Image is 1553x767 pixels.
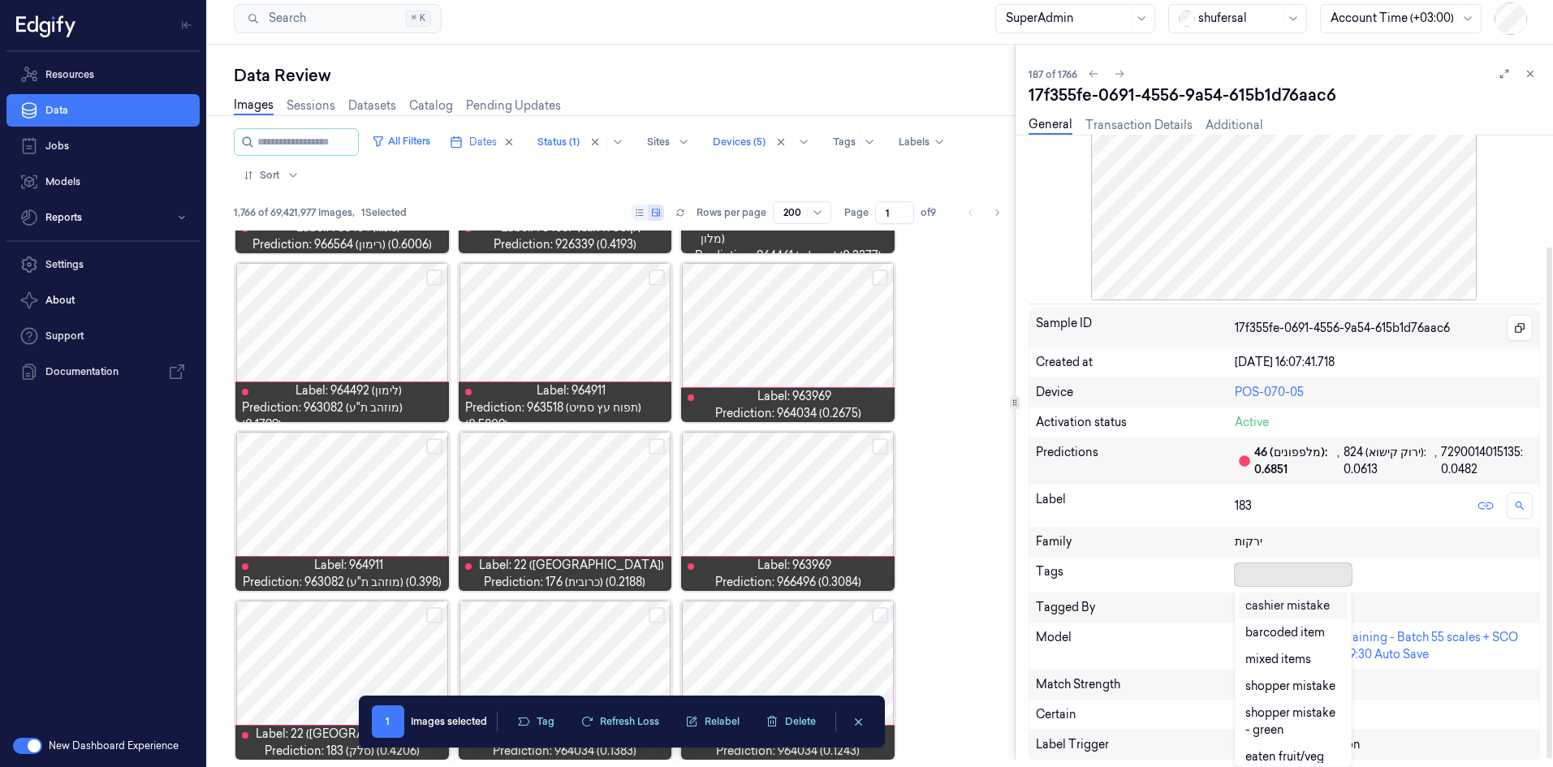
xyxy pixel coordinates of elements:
[409,97,453,114] a: Catalog
[242,399,442,433] span: Prediction: 963082 (מוזהב ת"ע) (0.1799)
[1036,354,1235,371] div: Created at
[1036,706,1235,723] div: Certain
[1085,117,1193,134] a: Transaction Details
[6,248,200,281] a: Settings
[6,284,200,317] button: About
[715,574,861,591] span: Prediction: 966496 (0.3084)
[1036,599,1533,616] div: Tagged By
[1336,444,1344,478] div: ,
[1344,444,1434,478] div: 824 (ירוק קישוא): 0.0613
[697,205,766,220] p: Rows per page
[348,97,396,114] a: Datasets
[1036,315,1235,341] div: Sample ID
[675,709,749,734] button: Relabel
[1036,676,1235,693] div: Match Strength
[243,574,442,591] span: Prediction: 963082 (מוזהב ת"ע) (0.398)
[234,97,274,115] a: Images
[484,574,645,591] span: Prediction: 176 (כרובית) (0.2188)
[265,743,420,760] span: Prediction: 183 (סלק) (0.4206)
[1036,491,1235,520] div: Label
[1245,748,1324,765] div: eaten fruit/veg
[1235,354,1533,371] div: [DATE] 16:07:41.718
[756,709,826,734] button: Delete
[1036,384,1235,401] div: Device
[365,128,437,154] button: All Filters
[1254,444,1336,478] div: 46 (מלפפונים): 0.6851
[537,382,606,399] span: Label: 964911
[1245,705,1341,739] div: shopper mistake - green
[1029,67,1077,81] span: 187 of 1766
[6,58,200,91] a: Resources
[426,607,442,623] button: Select row
[1036,444,1235,478] div: Predictions
[287,97,335,114] a: Sessions
[234,64,1015,87] div: Data Review
[1245,651,1311,668] div: mixed items
[715,405,861,422] span: Prediction: 964034 (0.2675)
[1036,629,1235,663] div: Model
[1206,117,1263,134] a: Additional
[426,269,442,286] button: Select row
[296,382,402,399] span: Label: 964492 (לימון)
[256,726,441,743] span: Label: 22 ([GEOGRAPHIC_DATA])
[361,205,407,220] span: 1 Selected
[6,166,200,198] a: Models
[1245,624,1325,641] div: barcoded item
[6,355,200,388] a: Documentation
[493,743,636,760] span: Prediction: 964034 (0.1383)
[844,205,869,220] span: Page
[695,248,882,265] span: Prediction: 964461 (פומלית) (0.3377)
[262,10,306,27] span: Search
[469,135,497,149] span: Dates
[6,320,200,352] a: Support
[6,201,200,234] button: Reports
[466,97,561,114] a: Pending Updates
[921,205,947,220] span: of 9
[465,399,666,433] span: Prediction: 963518 (תפוח עץ סמיט) (0.5809)
[649,438,665,455] button: Select row
[479,557,664,574] span: Label: 22 ([GEOGRAPHIC_DATA])
[716,743,860,760] span: Prediction: 964034 (0.1243)
[1235,315,1533,341] div: 17f355fe-0691-4556-9a54-615b1d76aac6
[234,205,355,220] span: 1,766 of 69,421,977 Images ,
[1235,385,1304,399] a: POS-070-05
[494,236,636,253] span: Prediction: 926339 (0.4193)
[234,4,442,33] button: Search⌘K
[1235,676,1533,693] div: alert-non-match
[1029,116,1072,135] a: General
[649,607,665,623] button: Select row
[649,269,665,286] button: Select row
[252,236,432,253] span: Prediction: 966564 (רימון) (0.6006)
[426,438,442,455] button: Select row
[1036,736,1235,753] div: Label Trigger
[1235,706,1533,723] div: false
[174,12,200,38] button: Toggle Navigation
[1235,630,1518,661] a: Shufersal - 60 Sites Training - Batch 55 scales + SCO [DATE] 19:30 [DATE] 19:30 Auto Save
[1029,84,1540,106] div: 17f355fe-0691-4556-9a54-615b1d76aac6
[846,709,872,735] button: clearSelection
[571,709,669,734] button: Refresh Loss
[872,607,888,623] button: Select row
[1235,415,1269,429] span: Active
[757,557,831,574] span: Label: 963969
[872,438,888,455] button: Select row
[872,269,888,286] button: Select row
[6,94,200,127] a: Data
[1434,444,1441,478] div: ,
[314,557,383,574] span: Label: 964911
[960,201,1008,224] nav: pagination
[1036,533,1235,550] div: Family
[1441,444,1533,478] div: 7290014015135: 0.0482
[372,705,404,738] span: 1
[986,201,1008,224] button: Go to next page
[6,130,200,162] a: Jobs
[757,388,831,405] span: Label: 963969
[1235,533,1533,550] div: ירקות
[443,129,521,155] button: Dates
[1036,414,1235,431] div: Activation status
[1245,597,1330,614] div: cashier mistake
[1036,563,1235,586] div: Tags
[1235,736,1533,753] div: RegularMenuSelection
[701,213,888,248] span: Label: 992839 ([PERSON_NAME] מלון)
[1245,678,1335,695] div: shopper mistake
